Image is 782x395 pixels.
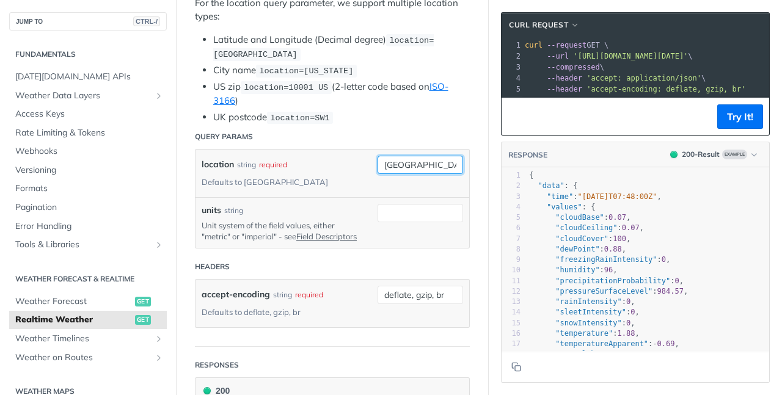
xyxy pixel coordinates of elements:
[202,173,328,191] div: Defaults to [GEOGRAPHIC_DATA]
[15,71,164,83] span: [DATE][DOMAIN_NAME] APIs
[154,240,164,250] button: Show subpages for Tools & Libraries
[502,318,521,328] div: 15
[15,127,164,139] span: Rate Limiting & Tokens
[525,74,706,82] span: \
[502,73,522,84] div: 4
[502,286,521,297] div: 12
[529,245,626,253] span: : ,
[547,203,582,211] span: "values"
[502,223,521,233] div: 6
[555,223,617,232] span: "cloudCeiling"
[502,202,521,212] div: 4
[15,90,151,102] span: Weather Data Layers
[15,220,164,233] span: Error Handling
[15,352,151,364] span: Weather on Routes
[9,330,167,348] a: Weather TimelinesShow subpages for Weather Timelines
[555,277,670,285] span: "precipitationProbability"
[547,74,582,82] span: --header
[586,85,745,93] span: 'accept-encoding: deflate, gzip, br'
[670,151,678,158] span: 200
[15,108,164,120] span: Access Keys
[622,223,640,232] span: 0.07
[195,131,253,142] div: Query Params
[202,220,359,242] p: Unit system of the field values, either "metric" or "imperial" - see
[202,156,234,173] label: location
[555,245,599,253] span: "dewPoint"
[555,297,621,306] span: "rainIntensity"
[502,349,521,360] div: 18
[652,339,657,348] span: -
[296,231,357,241] a: Field Descriptors
[502,170,521,181] div: 1
[502,265,521,275] div: 10
[237,156,256,173] div: string
[9,49,167,60] h2: Fundamentals
[529,350,644,358] span: : ,
[213,63,470,78] li: City name
[15,333,151,345] span: Weather Timelines
[555,213,604,222] span: "cloudBase"
[613,234,626,243] span: 100
[154,334,164,344] button: Show subpages for Weather Timelines
[529,192,662,201] span: : ,
[529,277,684,285] span: : ,
[154,353,164,363] button: Show subpages for Weather on Routes
[502,62,522,73] div: 3
[547,41,586,49] span: --request
[525,41,608,49] span: GET \
[674,277,679,285] span: 0
[717,104,763,129] button: Try It!
[662,255,666,264] span: 0
[529,266,618,274] span: : ,
[529,287,688,295] span: : ,
[195,360,239,371] div: Responses
[502,234,521,244] div: 7
[573,52,688,60] span: '[URL][DOMAIN_NAME][DATE]'
[15,295,132,308] span: Weather Forecast
[604,266,613,274] span: 96
[555,329,613,338] span: "temperature"
[657,287,684,295] span: 984.57
[555,350,630,358] span: "uvHealthConcern"
[273,286,292,303] div: string
[529,329,640,338] span: : ,
[547,63,600,71] span: --compressed
[626,297,630,306] span: 0
[213,111,470,125] li: UK postcode
[529,234,630,243] span: : ,
[529,308,640,316] span: : ,
[9,68,167,86] a: [DATE][DOMAIN_NAME] APIs
[626,319,630,327] span: 0
[630,308,635,316] span: 0
[502,307,521,317] div: 14
[9,311,167,329] a: Realtime Weatherget
[9,142,167,161] a: Webhooks
[9,161,167,179] a: Versioning
[538,181,564,190] span: "data"
[502,192,521,202] div: 3
[508,107,525,126] button: Copy to clipboard
[502,40,522,51] div: 1
[203,387,211,394] span: 200
[9,87,167,105] a: Weather Data LayersShow subpages for Weather Data Layers
[525,52,693,60] span: \
[224,205,243,216] div: string
[502,181,521,191] div: 2
[529,181,578,190] span: : {
[270,114,329,123] span: location=SW1
[502,276,521,286] div: 11
[505,19,584,31] button: cURL Request
[135,315,151,325] span: get
[9,124,167,142] a: Rate Limiting & Tokens
[529,255,670,264] span: : ,
[502,244,521,255] div: 8
[682,149,720,160] div: 200 - Result
[608,213,626,222] span: 0.07
[502,84,522,95] div: 5
[555,339,648,348] span: "temperatureApparent"
[15,201,164,214] span: Pagination
[529,223,644,232] span: : ,
[15,183,164,195] span: Formats
[213,80,470,108] li: US zip (2-letter code based on )
[9,236,167,254] a: Tools & LibrariesShow subpages for Tools & Libraries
